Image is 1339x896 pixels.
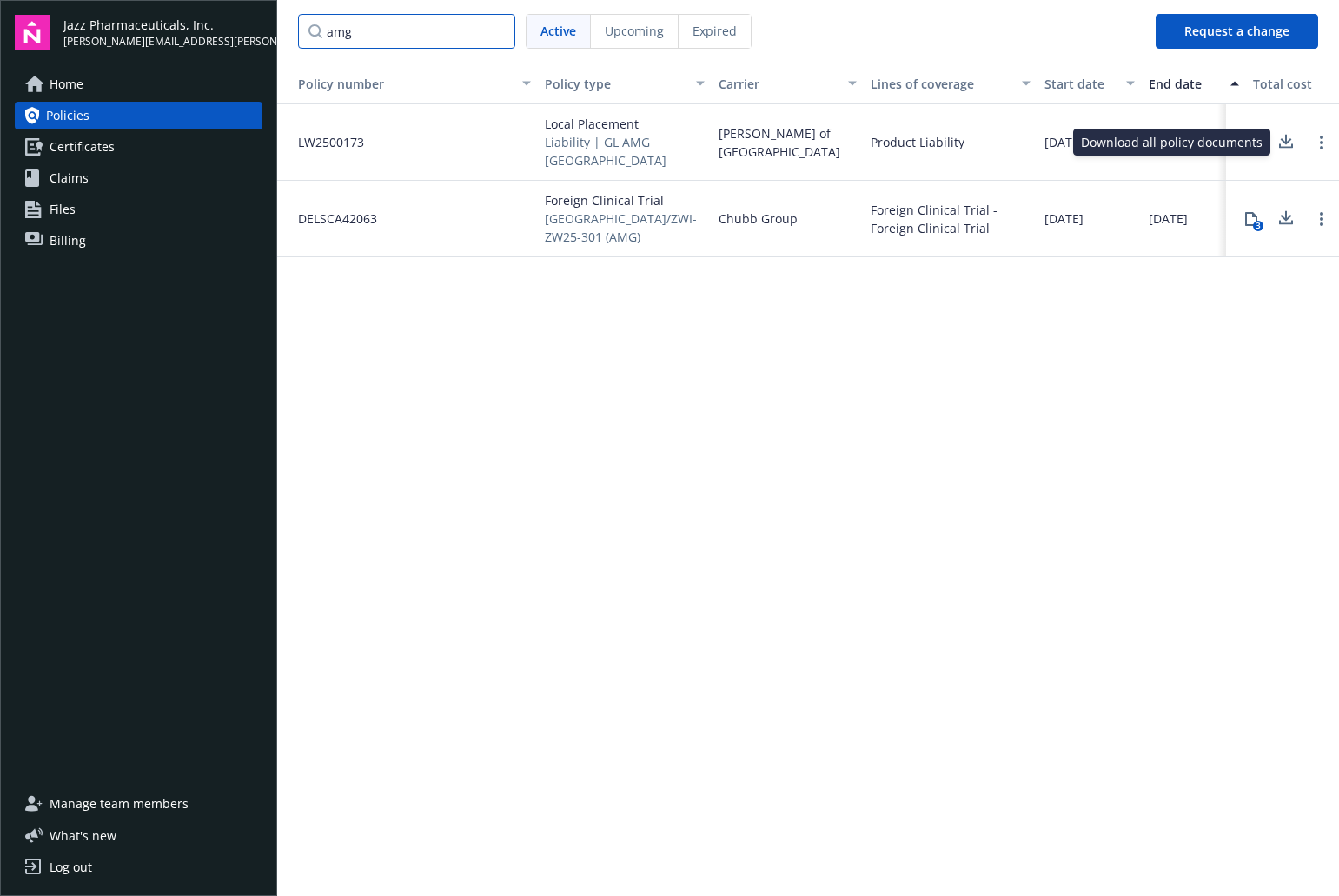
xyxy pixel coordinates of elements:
[1073,129,1270,156] div: Download all policy documents
[1142,63,1246,104] button: End date
[15,164,262,192] a: Claims
[545,191,705,209] span: Foreign Clinical Trial
[1044,75,1116,93] div: Start date
[1156,14,1318,49] button: Request a change
[15,227,262,255] a: Billing
[63,15,262,50] button: Jazz Pharmaceuticals, Inc.[PERSON_NAME][EMAIL_ADDRESS][PERSON_NAME][DOMAIN_NAME]
[1311,132,1332,153] a: Open options
[540,22,576,40] span: Active
[871,201,1031,237] div: Foreign Clinical Trial - Foreign Clinical Trial
[50,133,115,161] span: Certificates
[1149,209,1188,228] span: [DATE]
[1234,202,1269,236] button: 3
[1149,75,1220,93] div: End date
[50,227,86,255] span: Billing
[63,16,262,34] span: Jazz Pharmaceuticals, Inc.
[871,133,964,151] div: Product Liability
[1044,209,1084,228] span: [DATE]
[284,209,377,228] span: DELSCA42063
[50,164,89,192] span: Claims
[712,63,864,104] button: Carrier
[864,63,1037,104] button: Lines of coverage
[46,102,89,129] span: Policies
[545,209,705,246] span: [GEOGRAPHIC_DATA]/ZWI-ZW25-301 (AMG)
[284,75,512,93] div: Policy number
[719,124,857,161] span: [PERSON_NAME] of [GEOGRAPHIC_DATA]
[15,70,262,98] a: Home
[871,75,1011,93] div: Lines of coverage
[284,75,512,93] div: Toggle SortBy
[545,133,705,169] span: Liability | GL AMG [GEOGRAPHIC_DATA]
[1234,125,1269,160] button: 1
[284,133,364,151] span: LW2500173
[1311,209,1332,229] a: Open options
[1044,133,1084,151] span: [DATE]
[298,14,515,49] input: Filter policies...
[693,22,737,40] span: Expired
[1037,63,1142,104] button: Start date
[50,853,92,881] div: Log out
[15,102,262,129] a: Policies
[15,15,50,50] img: navigator-logo.svg
[719,209,798,228] span: Chubb Group
[545,115,705,133] span: Local Placement
[63,34,262,50] span: [PERSON_NAME][EMAIL_ADDRESS][PERSON_NAME][DOMAIN_NAME]
[50,790,189,818] span: Manage team members
[605,22,664,40] span: Upcoming
[719,75,838,93] div: Carrier
[50,196,76,223] span: Files
[50,826,116,845] span: What ' s new
[1253,75,1333,93] div: Total cost
[15,790,262,818] a: Manage team members
[1253,221,1263,231] div: 3
[15,196,262,223] a: Files
[538,63,712,104] button: Policy type
[50,70,83,98] span: Home
[15,826,144,845] button: What's new
[545,75,686,93] div: Policy type
[15,133,262,161] a: Certificates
